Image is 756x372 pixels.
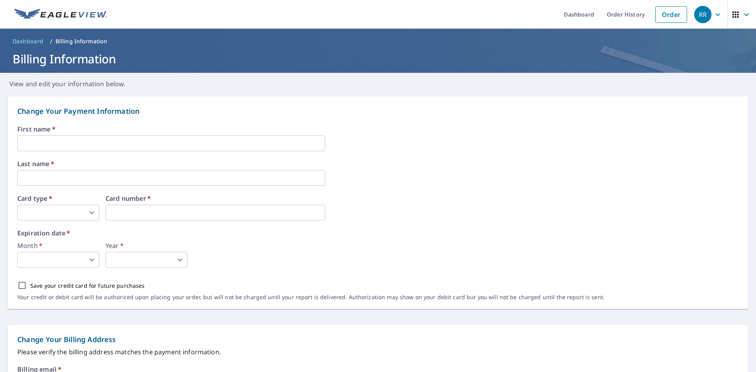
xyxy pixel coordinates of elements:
li: / [50,37,52,46]
a: Dashboard [9,35,47,48]
img: EV Logo [14,9,107,20]
div: ​ [17,252,99,268]
label: Card type [17,195,99,202]
p: Your credit or debit card will be authorized upon placing your order, but will not be charged unt... [17,294,605,301]
label: Expiration date [17,230,739,236]
label: Month [17,242,99,249]
div: RR [694,6,712,23]
a: Order [655,6,687,23]
div: ​ [17,205,99,220]
div: ​ [106,252,187,268]
label: Year [106,242,187,249]
nav: breadcrumb [9,35,747,48]
h1: Billing Information [9,51,747,67]
p: Change Your Payment Information [17,106,739,117]
label: Last name [17,161,739,167]
p: Save your credit card for future purchases [30,281,145,290]
span: Dashboard [13,37,44,45]
p: Billing Information [56,37,107,45]
p: Change Your Billing Address [17,334,739,345]
p: Please verify the billing address matches the payment information. [17,347,739,357]
label: First name [17,126,739,132]
label: Card number [106,195,325,202]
